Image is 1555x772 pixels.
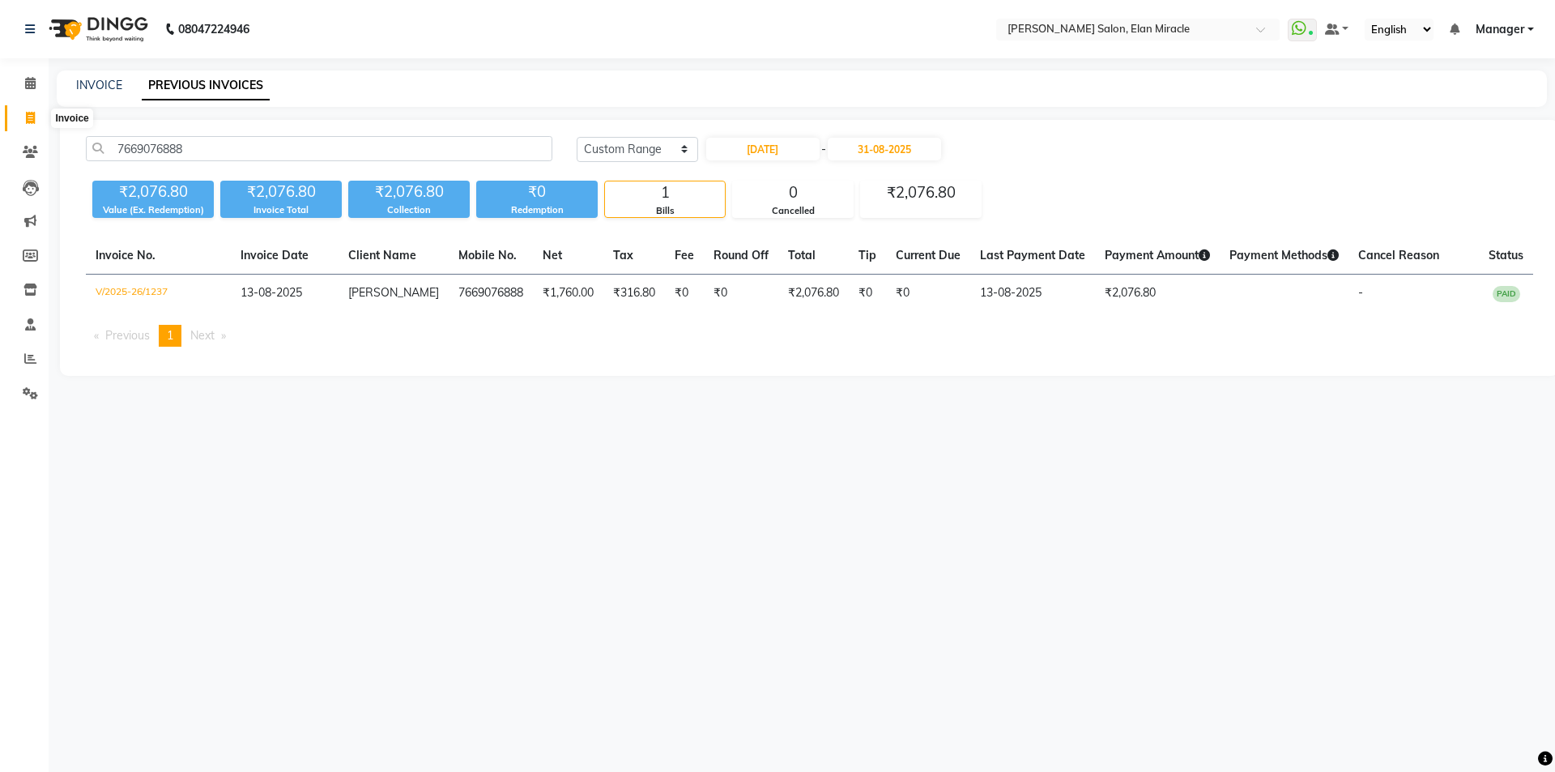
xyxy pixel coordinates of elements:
span: Previous [105,328,150,343]
td: ₹2,076.80 [778,275,849,313]
span: 13-08-2025 [241,285,302,300]
td: ₹0 [886,275,970,313]
a: PREVIOUS INVOICES [142,71,270,100]
div: Invoice Total [220,203,342,217]
span: 1 [167,328,173,343]
span: Net [543,248,562,262]
span: Payment Amount [1105,248,1210,262]
input: Start Date [706,138,820,160]
span: Total [788,248,816,262]
span: Cancel Reason [1358,248,1439,262]
img: logo [41,6,152,52]
div: 1 [605,181,725,204]
span: Last Payment Date [980,248,1085,262]
td: ₹2,076.80 [1095,275,1220,313]
span: - [1358,285,1363,300]
span: Manager [1476,21,1524,38]
nav: Pagination [86,325,1533,347]
td: V/2025-26/1237 [86,275,231,313]
span: Payment Methods [1229,248,1339,262]
div: Redemption [476,203,598,217]
div: ₹2,076.80 [861,181,981,204]
div: ₹2,076.80 [348,181,470,203]
div: Bills [605,204,725,218]
div: 0 [733,181,853,204]
div: Invoice [51,109,92,128]
div: Cancelled [733,204,853,218]
span: Client Name [348,248,416,262]
span: Tip [858,248,876,262]
span: Round Off [714,248,769,262]
input: Search by Name/Mobile/Email/Invoice No [86,136,552,161]
span: - [821,141,826,158]
span: Next [190,328,215,343]
input: End Date [828,138,941,160]
span: Tax [613,248,633,262]
a: INVOICE [76,78,122,92]
div: ₹2,076.80 [220,181,342,203]
span: Fee [675,248,694,262]
span: [PERSON_NAME] [348,285,439,300]
div: Value (Ex. Redemption) [92,203,214,217]
div: ₹0 [476,181,598,203]
span: Status [1489,248,1523,262]
span: Invoice Date [241,248,309,262]
td: ₹0 [665,275,704,313]
td: ₹1,760.00 [533,275,603,313]
td: ₹316.80 [603,275,665,313]
td: 7669076888 [449,275,533,313]
td: ₹0 [849,275,886,313]
td: ₹0 [704,275,778,313]
span: Mobile No. [458,248,517,262]
span: PAID [1493,286,1520,302]
div: ₹2,076.80 [92,181,214,203]
div: Collection [348,203,470,217]
span: Invoice No. [96,248,155,262]
td: 13-08-2025 [970,275,1095,313]
span: Current Due [896,248,961,262]
b: 08047224946 [178,6,249,52]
